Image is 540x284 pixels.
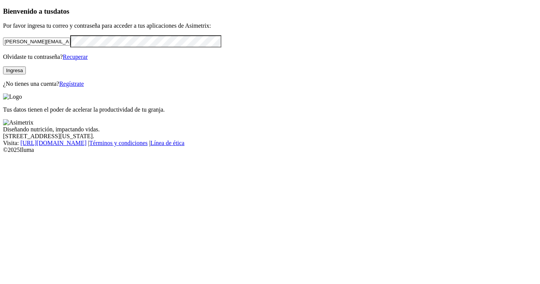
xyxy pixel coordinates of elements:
[59,80,84,87] a: Regístrate
[3,93,22,100] img: Logo
[3,119,33,126] img: Asimetrix
[53,7,69,15] span: datos
[3,126,537,133] div: Diseñando nutrición, impactando vidas.
[21,140,87,146] a: [URL][DOMAIN_NAME]
[3,54,537,60] p: Olvidaste tu contraseña?
[150,140,185,146] a: Línea de ética
[3,66,26,74] button: Ingresa
[63,54,88,60] a: Recuperar
[3,106,537,113] p: Tus datos tienen el poder de acelerar la productividad de tu granja.
[3,22,537,29] p: Por favor ingresa tu correo y contraseña para acceder a tus aplicaciones de Asimetrix:
[3,7,537,16] h3: Bienvenido a tus
[3,140,537,147] div: Visita : | |
[89,140,148,146] a: Términos y condiciones
[3,133,537,140] div: [STREET_ADDRESS][US_STATE].
[3,80,537,87] p: ¿No tienes una cuenta?
[3,38,70,46] input: Tu correo
[3,147,537,153] div: © 2025 Iluma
